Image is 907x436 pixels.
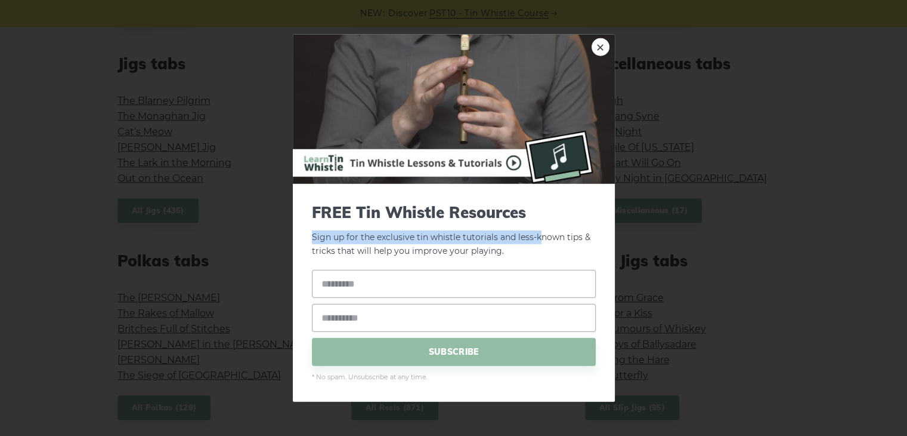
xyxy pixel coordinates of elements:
[312,203,596,222] span: FREE Tin Whistle Resources
[293,35,615,184] img: Tin Whistle Buying Guide Preview
[592,38,609,56] a: ×
[312,337,596,366] span: SUBSCRIBE
[312,203,596,258] p: Sign up for the exclusive tin whistle tutorials and less-known tips & tricks that will help you i...
[312,371,596,382] span: * No spam. Unsubscribe at any time.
